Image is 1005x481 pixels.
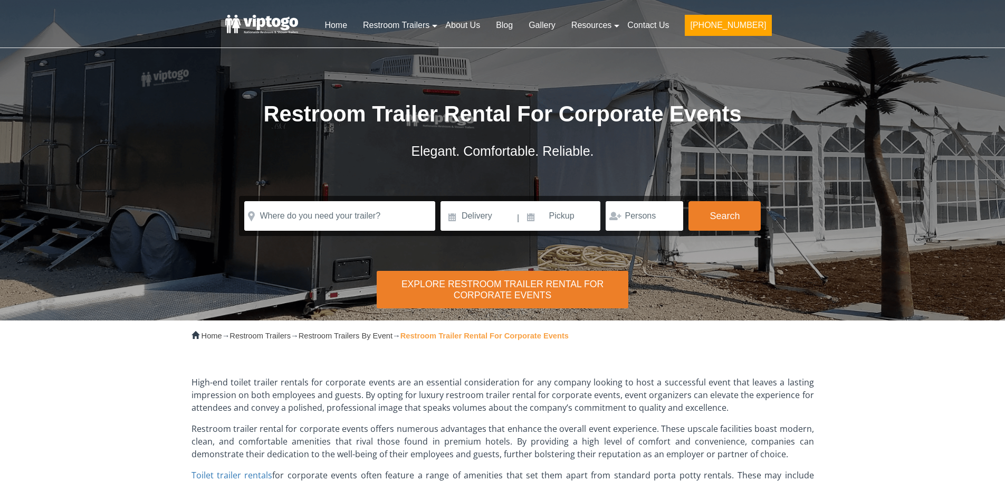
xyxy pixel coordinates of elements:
[192,422,814,460] p: Restroom trailer rental for corporate events offers numerous advantages that enhance the overall ...
[411,144,594,158] span: Elegant. Comfortable. Reliable.
[299,332,393,340] a: Restroom Trailers By Event
[688,201,761,231] button: Search
[192,376,814,414] p: High-end toilet trailer rentals for corporate events are an essential consideration for any compa...
[517,201,519,235] span: |
[563,14,619,37] a: Resources
[400,332,569,340] strong: Restroom Trailer Rental For Corporate Events
[355,14,437,37] a: Restroom Trailers
[202,332,569,340] span: → → →
[192,469,273,481] a: Toilet trailer rentals
[488,14,521,37] a: Blog
[263,101,741,126] span: Restroom Trailer Rental For Corporate Events
[377,271,628,308] div: Explore Restroom Trailer Rental For Corporate Events
[521,14,563,37] a: Gallery
[619,14,677,37] a: Contact Us
[521,201,601,231] input: Pickup
[441,201,516,231] input: Delivery
[437,14,488,37] a: About Us
[685,15,771,36] button: [PHONE_NUMBER]
[317,14,355,37] a: Home
[229,332,291,340] a: Restroom Trailers
[677,14,779,42] a: [PHONE_NUMBER]
[244,201,435,231] input: Where do you need your trailer?
[606,201,683,231] input: Persons
[202,332,222,340] a: Home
